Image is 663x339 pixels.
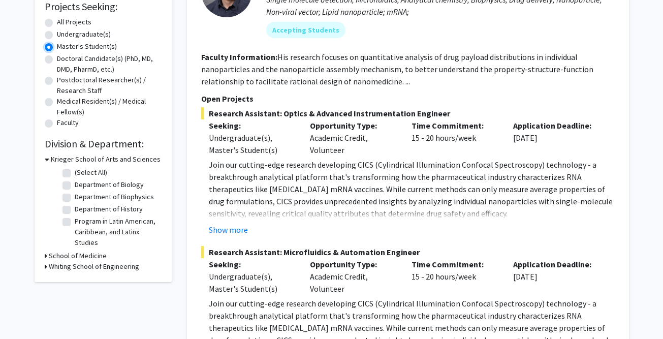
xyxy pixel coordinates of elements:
label: Medical Resident(s) / Medical Fellow(s) [57,96,162,117]
div: Academic Credit, Volunteer [302,258,404,295]
h2: Division & Department: [45,138,162,150]
p: Open Projects [201,93,615,105]
label: Department of Biophysics [75,192,154,202]
p: Join our cutting-edge research developing CICS (Cylindrical Illumination Confocal Spectroscopy) t... [209,159,615,220]
p: Time Commitment: [412,258,498,270]
div: [DATE] [506,119,607,156]
label: Postdoctoral Researcher(s) / Research Staff [57,75,162,96]
button: Show more [209,224,248,236]
div: Undergraduate(s), Master's Student(s) [209,132,295,156]
label: Faculty [57,117,79,128]
label: (Select All) [75,167,107,178]
label: Undergraduate(s) [57,29,111,40]
div: 15 - 20 hours/week [404,258,506,295]
label: All Projects [57,17,91,27]
fg-read-more: His research focuses on quantitative analysis of drug payload distributions in individual nanopar... [201,52,593,86]
label: Department of Biology [75,179,144,190]
label: Master's Student(s) [57,41,117,52]
h3: Whiting School of Engineering [49,261,139,272]
div: 15 - 20 hours/week [404,119,506,156]
span: Research Assistant: Optics & Advanced Instrumentation Engineer [201,107,615,119]
label: Doctoral Candidate(s) (PhD, MD, DMD, PharmD, etc.) [57,53,162,75]
h2: Projects Seeking: [45,1,162,13]
p: Opportunity Type: [310,258,396,270]
p: Seeking: [209,119,295,132]
h3: Krieger School of Arts and Sciences [51,154,161,165]
p: Application Deadline: [513,119,599,132]
p: Seeking: [209,258,295,270]
p: Time Commitment: [412,119,498,132]
span: Research Assistant: Microfluidics & Automation Engineer [201,246,615,258]
h3: School of Medicine [49,251,107,261]
label: Department of History [75,204,143,214]
p: Application Deadline: [513,258,599,270]
div: [DATE] [506,258,607,295]
p: Opportunity Type: [310,119,396,132]
div: Undergraduate(s), Master's Student(s) [209,270,295,295]
b: Faculty Information: [201,52,277,62]
label: Program in Latin American, Caribbean, and Latinx Studies [75,216,159,248]
div: Academic Credit, Volunteer [302,119,404,156]
mat-chip: Accepting Students [266,22,345,38]
iframe: Chat [8,293,43,331]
